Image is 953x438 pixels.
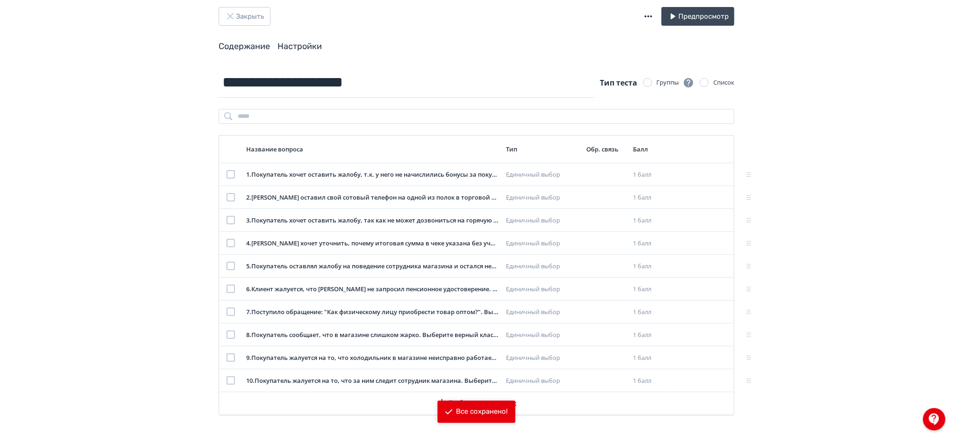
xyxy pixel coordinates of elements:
div: Единичный выбор [506,376,579,386]
div: 1 балл [633,193,668,202]
span: Тип теста [600,78,638,88]
div: 10 . Покупатель жалуется на то, что за ним следит сотрудник магазина. Выберите верный классификатор: [246,376,498,386]
div: Единичный выбор [506,170,579,180]
div: Единичный выбор [506,308,579,317]
div: Единичный выбор [506,353,579,363]
div: 1 балл [633,285,668,294]
div: 3 . Покупатель хочет оставить жалобу, так как не может дозвониться на горячую линию в течение дву... [246,216,498,225]
div: 1 балл [633,262,668,271]
div: Группы [657,77,694,88]
div: Тип [506,145,579,153]
div: 1 балл [633,330,668,340]
div: Единичный выбор [506,262,579,271]
div: Обр. связь [586,145,626,153]
div: Название вопроса [246,145,498,153]
div: 1 балл [633,216,668,225]
div: 9 . Покупатель жалуется на то, что холодильник в магазине неисправно работает. Выберите верный кл... [246,353,498,363]
div: 7 . Поступило обращение: "Как физическому лицу приобрести товар оптом?". Выберите верный классифи... [246,308,498,317]
a: Настройки [277,41,322,51]
div: 1 балл [633,170,668,180]
div: 2 . [PERSON_NAME] оставил свой сотовый телефон на одной из полок в торговой точке и настаивает на... [246,193,498,202]
div: 6 . Клиент жалуется, что [PERSON_NAME] не запросил пенсионное удостоверение. Выбери верный класси... [246,285,498,294]
div: 1 балл [633,353,668,363]
div: 5 . Покупатель оставлял жалобу на поведение сотрудника магазина и остался недоволен предоставленн... [246,262,498,271]
button: Закрыть [219,7,270,26]
div: 1 . Покупатель хочет оставить жалобу, т.к. у него не начислились бонусы за покупку. Выберите верн... [246,170,498,180]
button: Предпросмотр [661,7,734,26]
div: Балл [633,145,668,153]
div: Единичный выбор [506,239,579,248]
div: 8 . Покупатель сообщает, что в магазине слишком жарко. Выберите верный классификатор: [246,330,498,340]
div: Единичный выбор [506,216,579,225]
div: Все сохранено! [456,407,508,416]
a: Содержание [219,41,270,51]
div: 1 балл [633,376,668,386]
div: Единичный выбор [506,285,579,294]
div: 1 балл [633,239,668,248]
div: Список [713,78,734,87]
button: Добавить вопрос [227,392,726,415]
div: 4 . [PERSON_NAME] хочет уточнить, почему итоговая сумма в чеке указана без учета скидки пенсионер... [246,239,498,248]
div: 1 балл [633,308,668,317]
div: Единичный выбор [506,330,579,340]
div: Единичный выбор [506,193,579,202]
